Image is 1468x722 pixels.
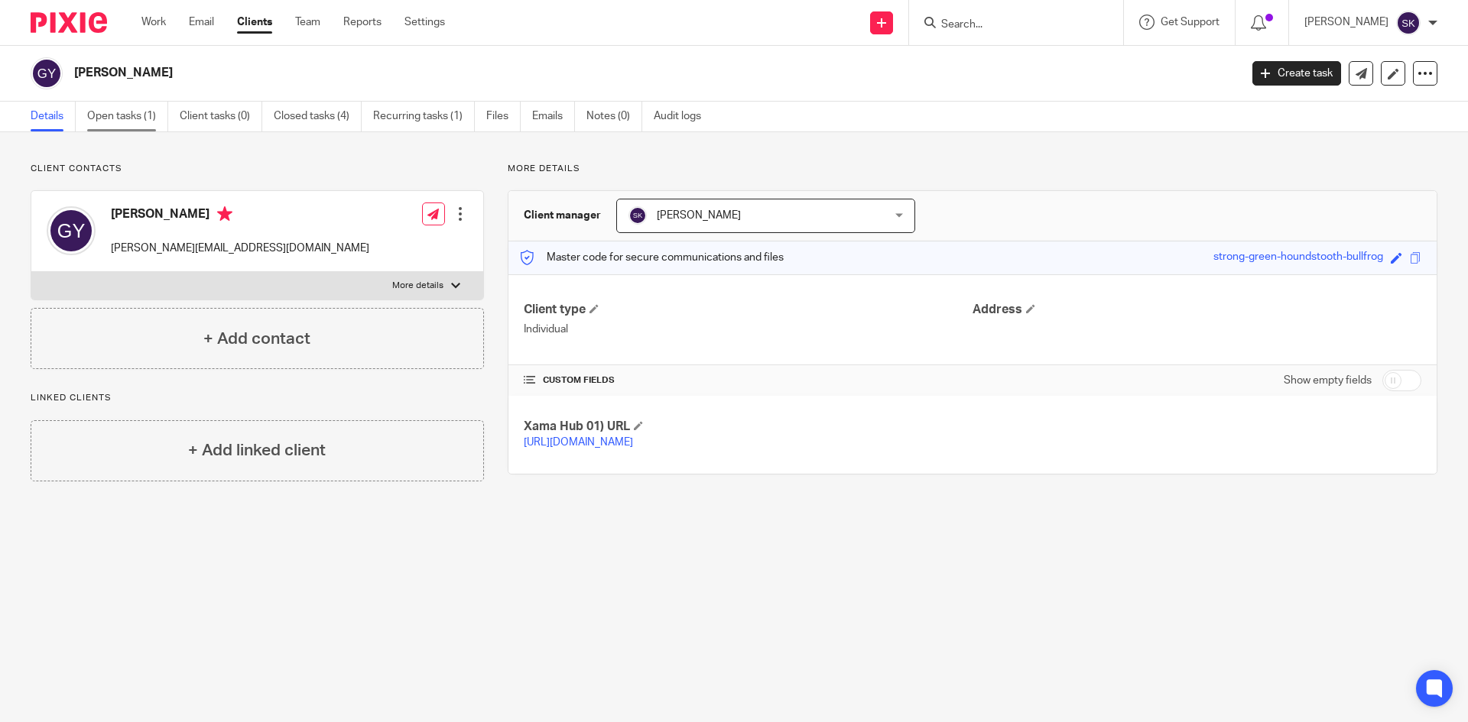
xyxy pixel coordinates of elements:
a: Client tasks (0) [180,102,262,131]
h4: [PERSON_NAME] [111,206,369,225]
img: svg%3E [47,206,96,255]
input: Search [940,18,1077,32]
p: Individual [524,322,973,337]
h4: CUSTOM FIELDS [524,374,973,387]
h4: Address [973,302,1421,318]
div: strong-green-houndstooth-bullfrog [1213,249,1383,267]
a: Emails [532,102,575,131]
span: [PERSON_NAME] [657,210,741,221]
span: Get Support [1161,17,1220,28]
a: Notes (0) [586,102,642,131]
img: svg%3E [31,57,63,89]
h4: + Add linked client [188,439,326,462]
p: More details [508,163,1437,175]
p: Linked clients [31,392,484,404]
a: Details [31,102,76,131]
a: Team [295,15,320,30]
a: Reports [343,15,382,30]
img: Pixie [31,12,107,33]
h4: + Add contact [203,327,310,351]
a: Work [141,15,166,30]
p: More details [392,280,443,292]
img: svg%3E [628,206,647,225]
a: Files [486,102,521,131]
a: Email [189,15,214,30]
h4: Client type [524,302,973,318]
a: Clients [237,15,272,30]
a: [URL][DOMAIN_NAME] [524,437,633,448]
a: Closed tasks (4) [274,102,362,131]
a: Recurring tasks (1) [373,102,475,131]
h3: Client manager [524,208,601,223]
img: svg%3E [1396,11,1421,35]
a: Create task [1252,61,1341,86]
a: Settings [404,15,445,30]
p: [PERSON_NAME] [1304,15,1388,30]
a: Open tasks (1) [87,102,168,131]
h2: [PERSON_NAME] [74,65,999,81]
p: [PERSON_NAME][EMAIL_ADDRESS][DOMAIN_NAME] [111,241,369,256]
label: Show empty fields [1284,373,1372,388]
p: Master code for secure communications and files [520,250,784,265]
h4: Xama Hub 01) URL [524,419,973,435]
i: Primary [217,206,232,222]
a: Audit logs [654,102,713,131]
p: Client contacts [31,163,484,175]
